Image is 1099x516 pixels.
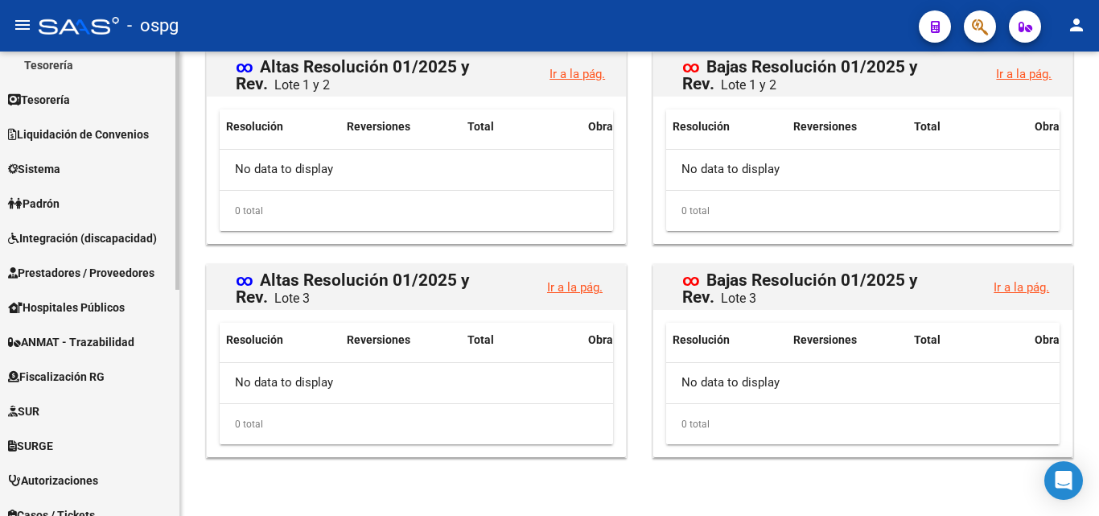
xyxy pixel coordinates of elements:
[8,368,105,386] span: Fiscalización RG
[673,333,730,346] span: Resolución
[220,323,340,357] datatable-header-cell: Resolución
[220,363,613,403] div: No data to display
[721,291,756,306] span: Lote 3
[666,191,1060,231] div: 0 total
[914,120,941,133] span: Total
[8,333,134,351] span: ANMAT - Trazabilidad
[666,109,787,144] datatable-header-cell: Resolución
[666,404,1060,444] div: 0 total
[13,15,32,35] mat-icon: menu
[220,150,613,190] div: No data to display
[8,299,125,316] span: Hospitales Públicos
[461,109,582,144] datatable-header-cell: Total
[467,120,494,133] span: Total
[340,323,461,357] datatable-header-cell: Reversiones
[1044,461,1083,500] div: Open Intercom Messenger
[682,270,700,290] span: ∞
[666,363,1060,403] div: No data to display
[908,323,1028,357] datatable-header-cell: Total
[547,280,603,295] a: Ir a la pág.
[8,126,149,143] span: Liquidación de Convenios
[588,120,685,133] span: Obra Social Origen
[467,333,494,346] span: Total
[226,333,283,346] span: Resolución
[787,109,908,144] datatable-header-cell: Reversiones
[8,264,154,282] span: Prestadores / Proveedores
[236,57,253,76] span: ∞
[682,57,700,76] span: ∞
[534,272,610,302] button: Ir a la pág.
[220,109,340,144] datatable-header-cell: Resolución
[673,120,730,133] span: Resolución
[347,120,410,133] span: Reversiones
[8,402,39,420] span: SUR
[582,109,702,144] datatable-header-cell: Obra Social Origen
[682,46,970,93] mat-card-title: Bajas Resolución 01/2025 y Rev.
[994,280,1049,295] a: Ir a la pág.
[666,323,787,357] datatable-header-cell: Resolución
[8,160,60,178] span: Sistema
[8,195,60,213] span: Padrón
[793,333,857,346] span: Reversiones
[236,259,521,306] mat-card-title: Altas Resolución 01/2025 y Rev.
[8,91,70,109] span: Tesorería
[537,59,610,89] button: Ir a la pág.
[8,437,53,455] span: SURGE
[8,472,98,489] span: Autorizaciones
[787,323,908,357] datatable-header-cell: Reversiones
[793,120,857,133] span: Reversiones
[226,120,283,133] span: Resolución
[914,333,941,346] span: Total
[236,46,524,93] mat-card-title: Altas Resolución 01/2025 y Rev.
[588,333,685,346] span: Obra Social Origen
[340,109,461,144] datatable-header-cell: Reversiones
[220,191,613,231] div: 0 total
[127,8,179,43] span: - ospg
[721,77,776,93] span: Lote 1 y 2
[347,333,410,346] span: Reversiones
[274,291,310,306] span: Lote 3
[220,404,613,444] div: 0 total
[461,323,582,357] datatable-header-cell: Total
[981,272,1056,302] button: Ir a la pág.
[8,229,157,247] span: Integración (discapacidad)
[549,67,605,81] a: Ir a la pág.
[274,77,330,93] span: Lote 1 y 2
[582,323,702,357] datatable-header-cell: Obra Social Origen
[666,150,1060,190] div: No data to display
[996,67,1052,81] a: Ir a la pág.
[908,109,1028,144] datatable-header-cell: Total
[682,259,968,306] mat-card-title: Bajas Resolución 01/2025 y Rev.
[236,270,253,290] span: ∞
[983,59,1056,89] button: Ir a la pág.
[1067,15,1086,35] mat-icon: person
